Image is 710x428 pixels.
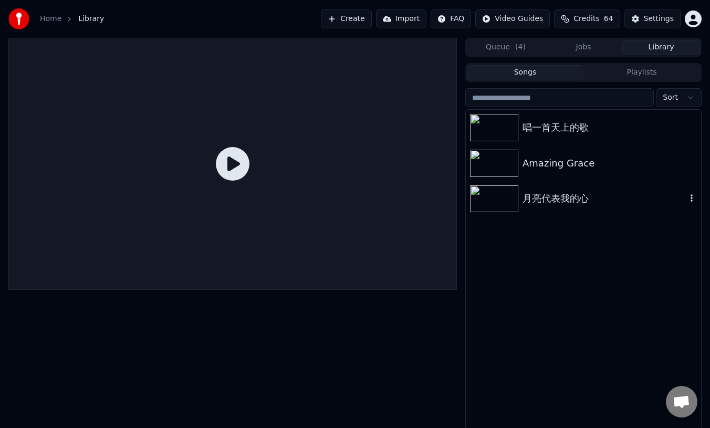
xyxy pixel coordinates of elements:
[554,9,620,28] button: Credits64
[604,14,613,24] span: 64
[666,386,697,417] a: Open chat
[515,42,526,53] span: ( 4 )
[523,120,697,135] div: 唱一首天上的歌
[8,8,29,29] img: youka
[78,14,104,24] span: Library
[644,14,674,24] div: Settings
[523,191,686,206] div: 月亮代表我的心
[583,65,700,80] button: Playlists
[624,9,681,28] button: Settings
[40,14,104,24] nav: breadcrumb
[40,14,61,24] a: Home
[321,9,372,28] button: Create
[573,14,599,24] span: Credits
[545,40,622,55] button: Jobs
[523,156,697,171] div: Amazing Grace
[475,9,550,28] button: Video Guides
[431,9,471,28] button: FAQ
[467,40,545,55] button: Queue
[622,40,700,55] button: Library
[376,9,426,28] button: Import
[663,92,678,103] span: Sort
[467,65,583,80] button: Songs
